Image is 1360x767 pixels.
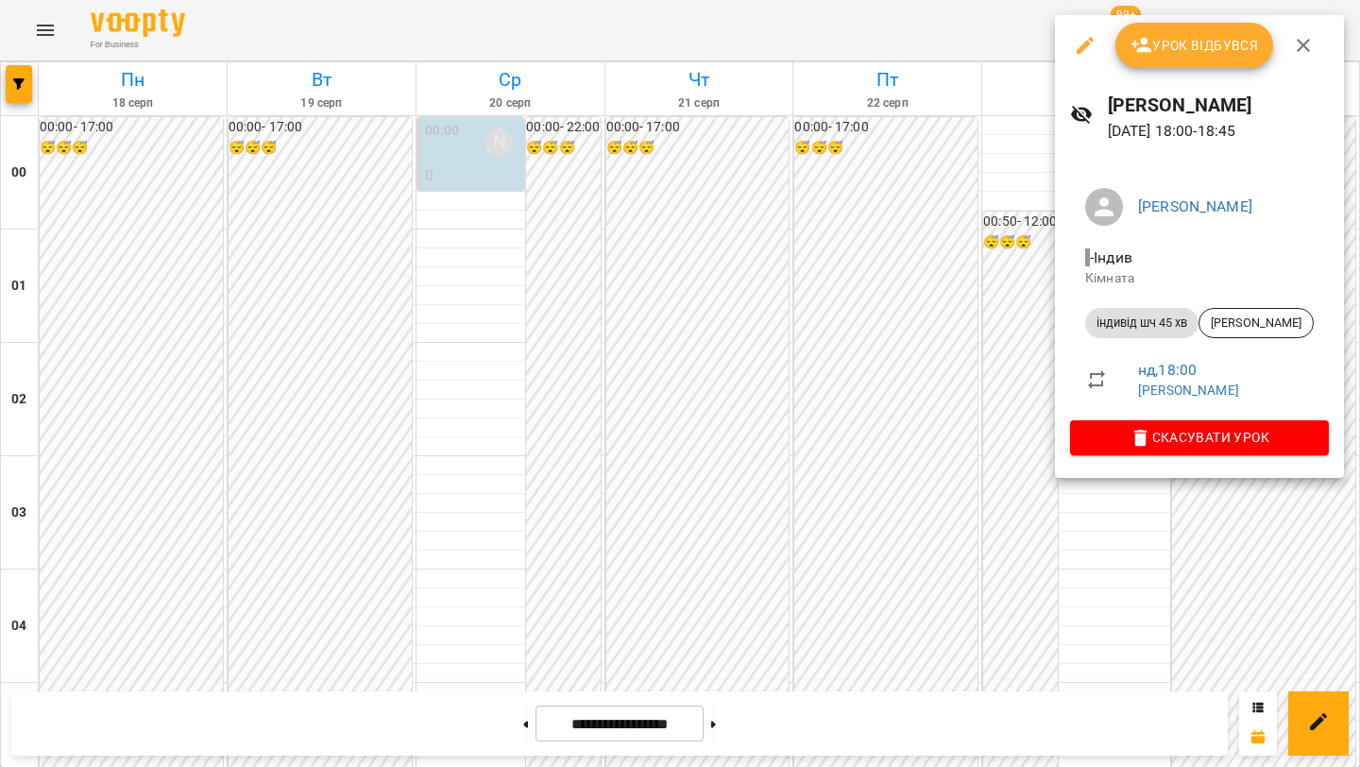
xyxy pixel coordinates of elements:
[1108,91,1329,120] h6: [PERSON_NAME]
[1138,361,1197,379] a: нд , 18:00
[1138,383,1239,398] a: [PERSON_NAME]
[1130,34,1259,57] span: Урок відбувся
[1085,426,1314,449] span: Скасувати Урок
[1115,23,1274,68] button: Урок відбувся
[1085,269,1314,288] p: Кімната
[1070,420,1329,454] button: Скасувати Урок
[1198,308,1314,338] div: [PERSON_NAME]
[1138,197,1252,215] a: [PERSON_NAME]
[1108,120,1329,143] p: [DATE] 18:00 - 18:45
[1085,315,1198,332] span: індивід шч 45 хв
[1085,248,1136,266] span: - Індив
[1199,315,1313,332] span: [PERSON_NAME]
